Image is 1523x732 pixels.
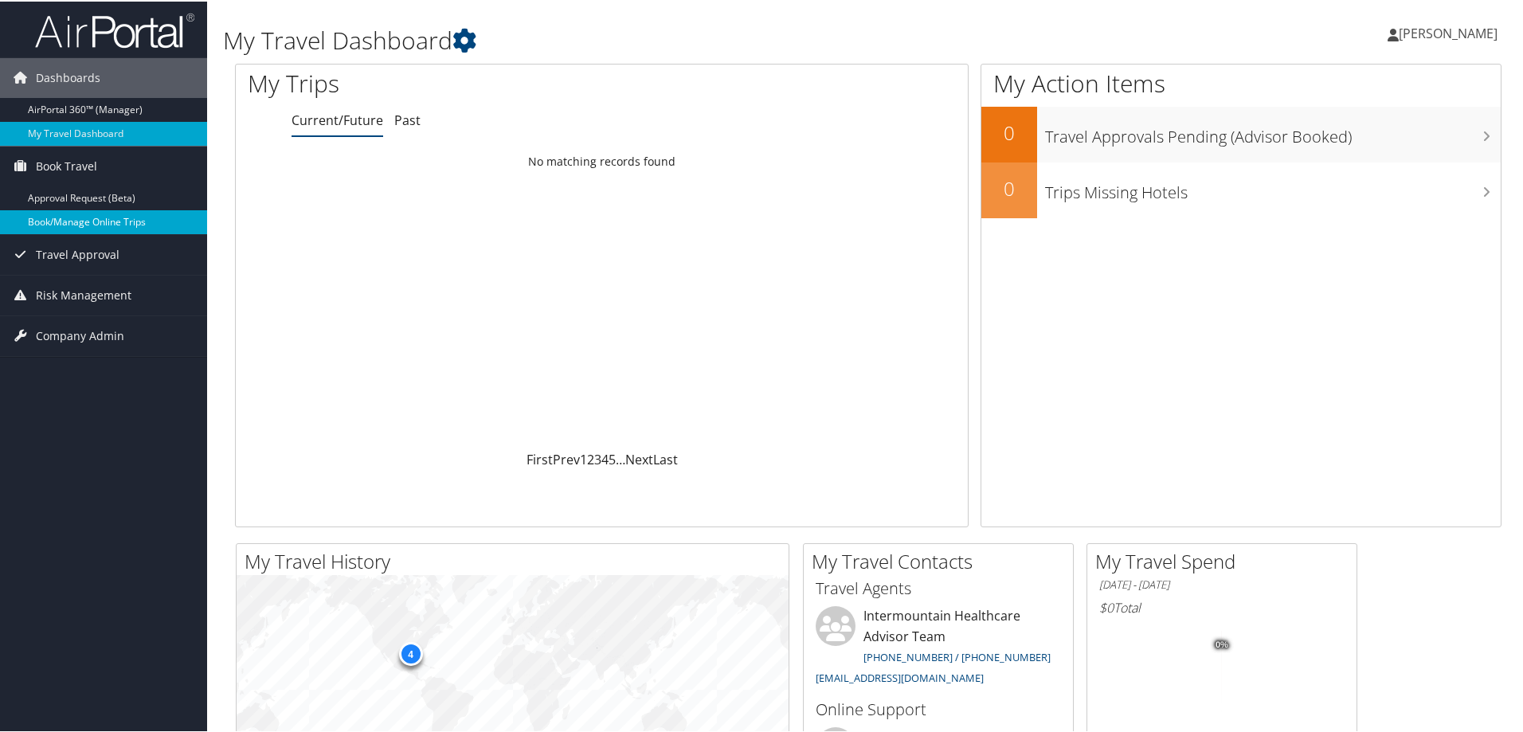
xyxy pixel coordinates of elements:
div: 4 [398,640,422,664]
span: $0 [1099,597,1114,615]
a: 3 [594,449,601,467]
h1: My Travel Dashboard [223,22,1083,56]
span: … [616,449,625,467]
h1: My Action Items [981,65,1501,99]
td: No matching records found [236,146,968,174]
span: Dashboards [36,57,100,96]
li: Intermountain Healthcare Advisor Team [808,605,1069,690]
a: 1 [580,449,587,467]
a: 5 [609,449,616,467]
h2: My Travel History [245,546,789,573]
a: Current/Future [292,110,383,127]
h2: My Travel Spend [1095,546,1357,573]
a: Prev [553,449,580,467]
a: [PHONE_NUMBER] / [PHONE_NUMBER] [863,648,1051,663]
a: Past [394,110,421,127]
a: First [527,449,553,467]
a: 4 [601,449,609,467]
h3: Trips Missing Hotels [1045,172,1501,202]
h3: Travel Agents [816,576,1061,598]
img: airportal-logo.png [35,10,194,48]
span: Risk Management [36,274,131,314]
h3: Travel Approvals Pending (Advisor Booked) [1045,116,1501,147]
span: Travel Approval [36,233,119,273]
span: [PERSON_NAME] [1399,23,1498,41]
h6: [DATE] - [DATE] [1099,576,1345,591]
span: Company Admin [36,315,124,354]
span: Book Travel [36,145,97,185]
h1: My Trips [248,65,651,99]
h2: 0 [981,174,1037,201]
a: Last [653,449,678,467]
h2: 0 [981,118,1037,145]
tspan: 0% [1216,639,1228,648]
a: 2 [587,449,594,467]
a: 0Trips Missing Hotels [981,161,1501,217]
h6: Total [1099,597,1345,615]
h2: My Travel Contacts [812,546,1073,573]
a: [EMAIL_ADDRESS][DOMAIN_NAME] [816,669,984,683]
a: 0Travel Approvals Pending (Advisor Booked) [981,105,1501,161]
a: [PERSON_NAME] [1388,8,1513,56]
h3: Online Support [816,697,1061,719]
a: Next [625,449,653,467]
